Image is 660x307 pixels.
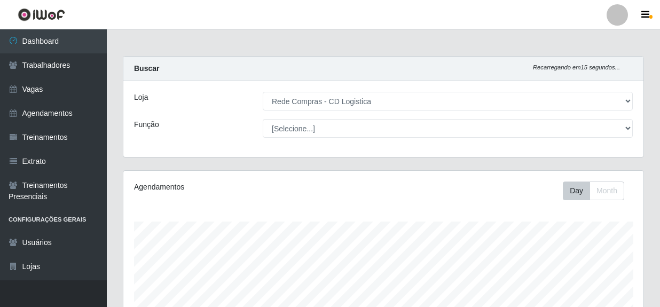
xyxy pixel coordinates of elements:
[134,92,148,103] label: Loja
[563,182,633,200] div: Toolbar with button groups
[134,119,159,130] label: Função
[18,8,65,21] img: CoreUI Logo
[533,64,620,70] i: Recarregando em 15 segundos...
[563,182,590,200] button: Day
[134,182,333,193] div: Agendamentos
[590,182,624,200] button: Month
[563,182,624,200] div: First group
[134,64,159,73] strong: Buscar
